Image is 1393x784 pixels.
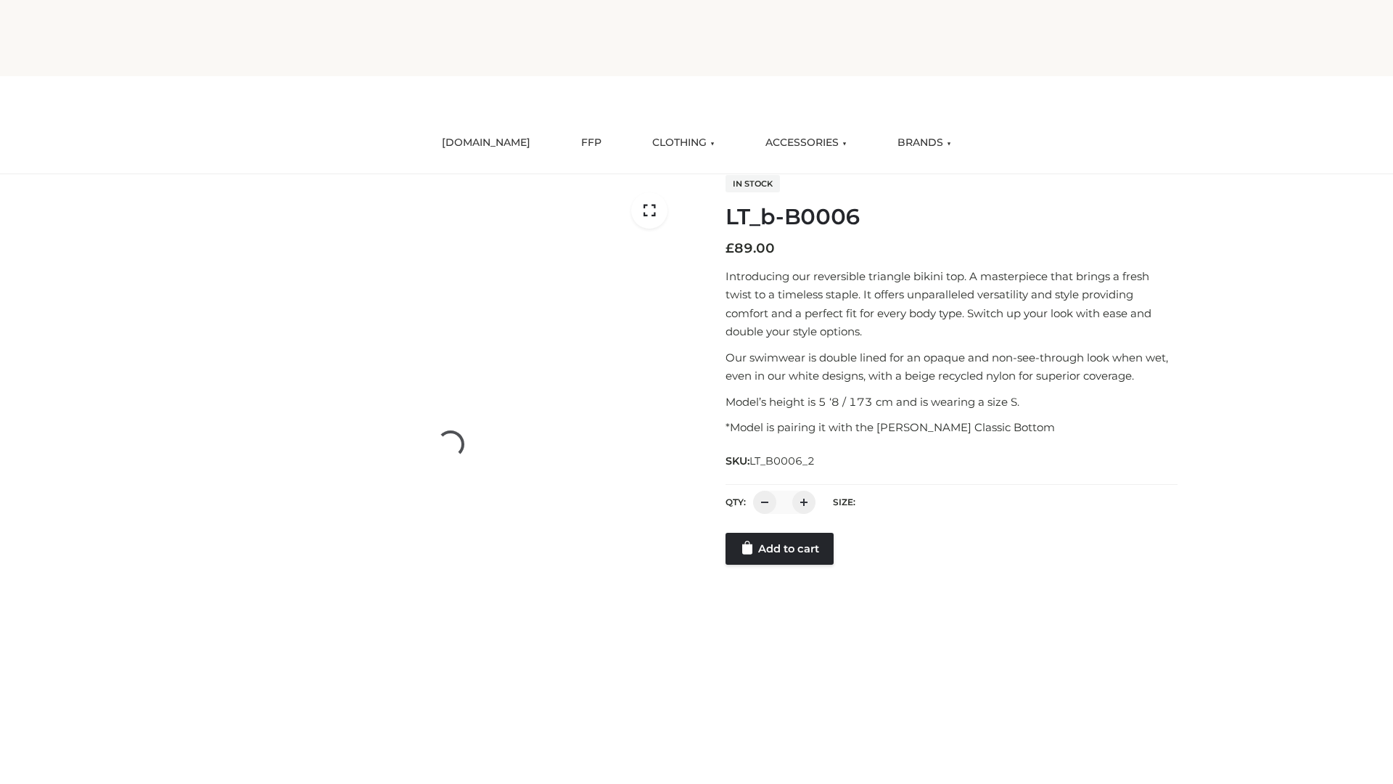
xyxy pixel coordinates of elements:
a: CLOTHING [641,127,726,159]
a: ACCESSORIES [755,127,858,159]
a: Add to cart [726,533,834,565]
p: Model’s height is 5 ‘8 / 173 cm and is wearing a size S. [726,393,1178,412]
span: In stock [726,175,780,192]
span: £ [726,240,734,256]
p: *Model is pairing it with the [PERSON_NAME] Classic Bottom [726,418,1178,437]
label: Size: [833,497,855,507]
h1: LT_b-B0006 [726,204,1178,230]
span: SKU: [726,452,816,470]
span: LT_B0006_2 [749,454,815,467]
p: Introducing our reversible triangle bikini top. A masterpiece that brings a fresh twist to a time... [726,267,1178,341]
bdi: 89.00 [726,240,775,256]
p: Our swimwear is double lined for an opaque and non-see-through look when wet, even in our white d... [726,348,1178,385]
a: FFP [570,127,612,159]
label: QTY: [726,497,746,507]
a: BRANDS [887,127,962,159]
a: [DOMAIN_NAME] [431,127,541,159]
